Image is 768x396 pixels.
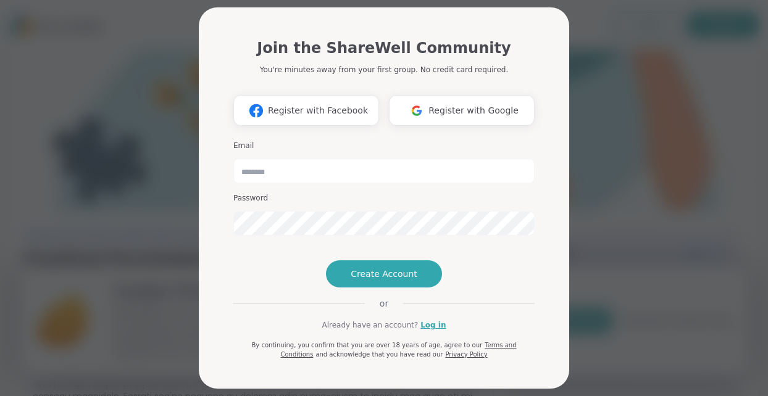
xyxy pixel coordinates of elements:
[322,320,418,331] span: Already have an account?
[389,95,535,126] button: Register with Google
[326,260,442,287] button: Create Account
[420,320,446,331] a: Log in
[233,95,379,126] button: Register with Facebook
[405,99,428,122] img: ShareWell Logomark
[351,268,417,280] span: Create Account
[428,104,519,117] span: Register with Google
[233,141,535,151] h3: Email
[244,99,268,122] img: ShareWell Logomark
[445,351,487,358] a: Privacy Policy
[268,104,368,117] span: Register with Facebook
[365,297,403,310] span: or
[251,342,482,349] span: By continuing, you confirm that you are over 18 years of age, agree to our
[315,351,443,358] span: and acknowledge that you have read our
[280,342,516,358] a: Terms and Conditions
[260,64,508,75] p: You're minutes away from your first group. No credit card required.
[257,37,511,59] h1: Join the ShareWell Community
[233,193,535,204] h3: Password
